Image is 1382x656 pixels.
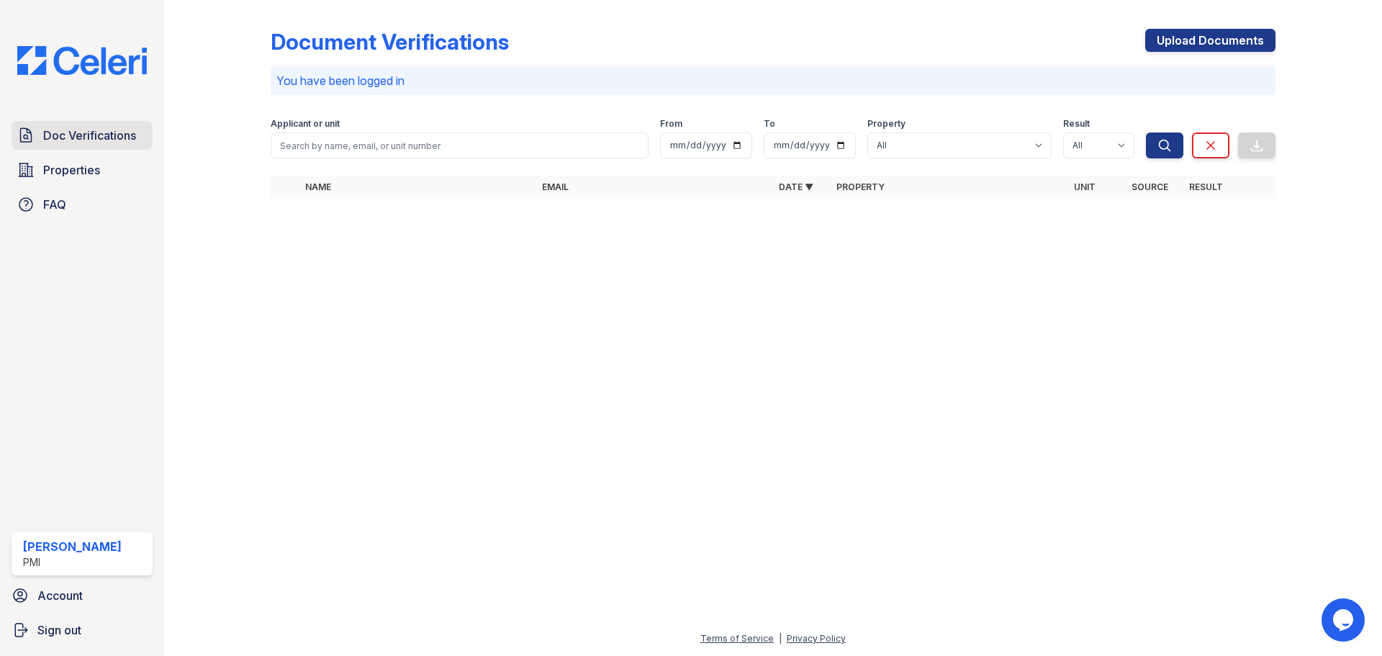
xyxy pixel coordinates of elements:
[305,181,331,192] a: Name
[1063,118,1090,130] label: Result
[542,181,569,192] a: Email
[43,196,66,213] span: FAQ
[787,633,846,644] a: Privacy Policy
[271,132,649,158] input: Search by name, email, or unit number
[660,118,682,130] label: From
[271,118,340,130] label: Applicant or unit
[271,29,509,55] div: Document Verifications
[1322,598,1368,642] iframe: chat widget
[1132,181,1168,192] a: Source
[23,538,122,555] div: [PERSON_NAME]
[779,181,813,192] a: Date ▼
[700,633,774,644] a: Terms of Service
[1189,181,1223,192] a: Result
[37,621,81,639] span: Sign out
[1074,181,1096,192] a: Unit
[836,181,885,192] a: Property
[1145,29,1275,52] a: Upload Documents
[12,190,153,219] a: FAQ
[12,156,153,184] a: Properties
[37,587,83,604] span: Account
[6,46,158,75] img: CE_Logo_Blue-a8612792a0a2168367f1c8372b55b34899dd931a85d93a1a3d3e32e68fde9ad4.png
[43,161,100,179] span: Properties
[276,72,1270,89] p: You have been logged in
[6,616,158,644] a: Sign out
[6,581,158,610] a: Account
[779,633,782,644] div: |
[43,127,136,144] span: Doc Verifications
[867,118,905,130] label: Property
[764,118,775,130] label: To
[12,121,153,150] a: Doc Verifications
[23,555,122,570] div: PMI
